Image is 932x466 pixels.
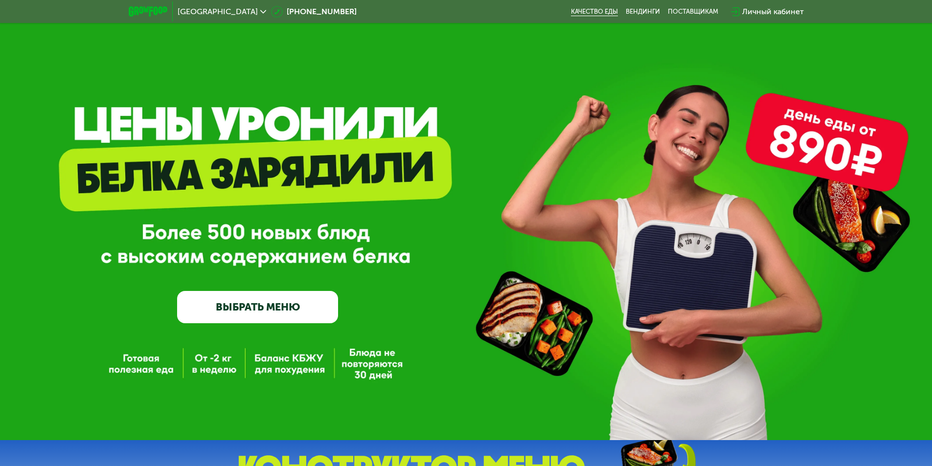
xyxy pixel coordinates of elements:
[626,8,660,16] a: Вендинги
[177,291,338,323] a: ВЫБРАТЬ МЕНЮ
[668,8,718,16] div: поставщикам
[742,6,804,18] div: Личный кабинет
[178,8,258,16] span: [GEOGRAPHIC_DATA]
[571,8,618,16] a: Качество еды
[271,6,357,18] a: [PHONE_NUMBER]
